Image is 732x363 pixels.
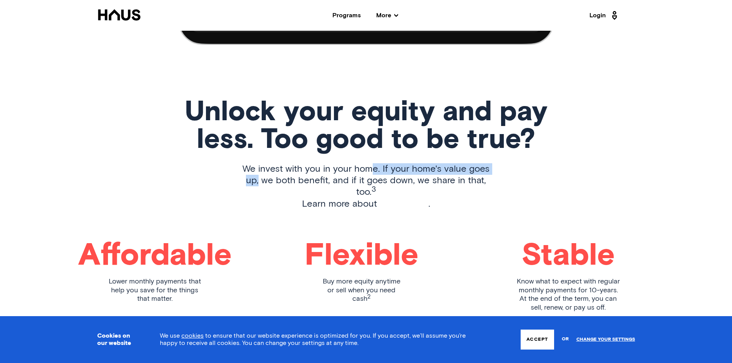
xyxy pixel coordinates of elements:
[517,277,620,312] p: Know what to expect with regular monthly payments for 10-years. At the end of the term, you can s...
[181,333,204,339] a: cookies
[562,333,569,346] span: or
[236,163,496,210] p: We invest with you in your home. If your home's value goes up, we both benefit, and if it goes do...
[332,12,361,18] a: Programs
[372,186,376,193] sup: 3
[185,99,548,154] h1: Unlock your equity and pay less. Too good to be true?
[589,9,619,22] a: Login
[109,277,201,303] p: Lower monthly payments that help you save for the things that matter.
[305,240,418,271] h1: Flexible
[377,199,428,209] a: how it works
[78,240,232,271] h1: Affordable
[97,332,141,347] h3: Cookies on our website
[521,330,554,350] button: Accept
[521,240,615,271] h1: Stable
[367,294,371,300] sup: 2
[376,12,398,18] span: More
[576,337,635,342] a: Change your settings
[160,333,466,346] span: We use to ensure that our website experience is optimized for you. If you accept, we’ll assume yo...
[323,277,400,304] p: Buy more equity anytime or sell when you need cash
